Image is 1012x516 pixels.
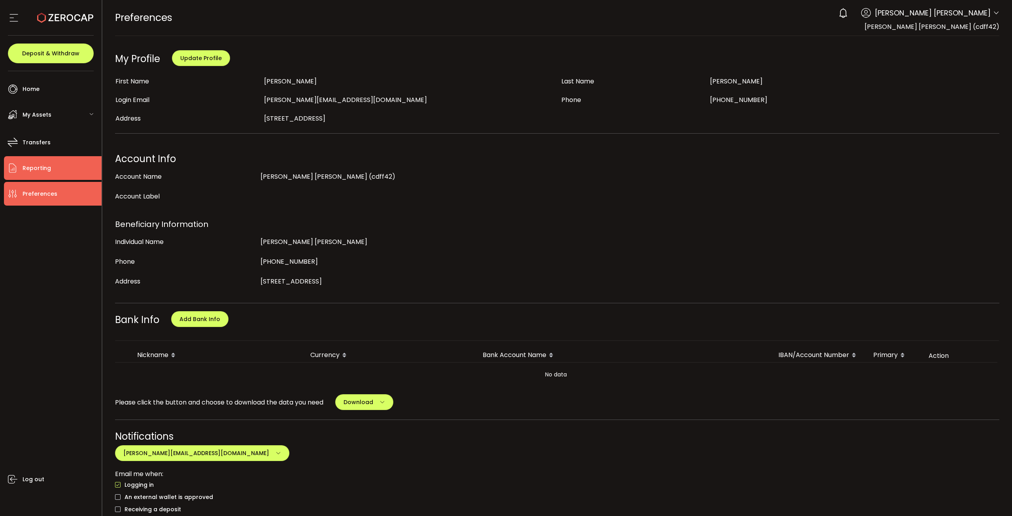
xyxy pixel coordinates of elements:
[131,349,304,362] div: Nickname
[304,349,476,362] div: Currency
[561,95,581,104] span: Phone
[710,95,767,104] span: [PHONE_NUMBER]
[344,398,373,406] span: Download
[23,109,51,121] span: My Assets
[264,114,325,123] span: [STREET_ADDRESS]
[115,216,1000,232] div: Beneficiary Information
[23,188,57,200] span: Preferences
[22,51,79,56] span: Deposit & Withdraw
[171,311,228,327] button: Add Bank Info
[115,114,141,123] span: Address
[264,95,427,104] span: [PERSON_NAME][EMAIL_ADDRESS][DOMAIN_NAME]
[8,43,94,63] button: Deposit & Withdraw
[476,349,772,362] div: Bank Account Name
[115,469,1000,479] div: Email me when:
[261,257,318,266] span: [PHONE_NUMBER]
[922,351,997,360] div: Action
[875,8,991,18] span: [PERSON_NAME] [PERSON_NAME]
[115,11,172,25] span: Preferences
[772,349,867,362] div: IBAN/Account Number
[121,481,154,489] span: Logging in
[121,493,213,501] span: An external wallet is approved
[115,313,159,326] span: Bank Info
[23,163,51,174] span: Reporting
[121,506,181,513] span: Receiving a deposit
[115,254,257,270] div: Phone
[336,363,777,386] span: No data
[23,137,51,148] span: Transfers
[115,151,1000,167] div: Account Info
[920,431,1012,516] iframe: Chat Widget
[115,169,257,185] div: Account Name
[561,77,594,86] span: Last Name
[261,172,395,181] span: [PERSON_NAME] [PERSON_NAME] (cdff42)
[115,234,257,250] div: Individual Name
[261,237,367,246] span: [PERSON_NAME] [PERSON_NAME]
[867,349,922,362] div: Primary
[335,394,393,410] button: Download
[115,77,149,86] span: First Name
[115,397,323,407] span: Please click the button and choose to download the data you need
[115,52,160,65] div: My Profile
[115,95,149,104] span: Login Email
[115,274,257,289] div: Address
[172,50,230,66] button: Update Profile
[710,77,763,86] span: [PERSON_NAME]
[23,83,40,95] span: Home
[179,315,220,323] span: Add Bank Info
[264,77,317,86] span: [PERSON_NAME]
[23,474,44,485] span: Log out
[180,54,222,62] span: Update Profile
[115,189,257,204] div: Account Label
[261,277,322,286] span: [STREET_ADDRESS]
[865,22,999,31] span: [PERSON_NAME] [PERSON_NAME] (cdff42)
[115,445,289,461] button: [PERSON_NAME][EMAIL_ADDRESS][DOMAIN_NAME]
[123,449,269,457] span: [PERSON_NAME][EMAIL_ADDRESS][DOMAIN_NAME]
[115,429,1000,443] div: Notifications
